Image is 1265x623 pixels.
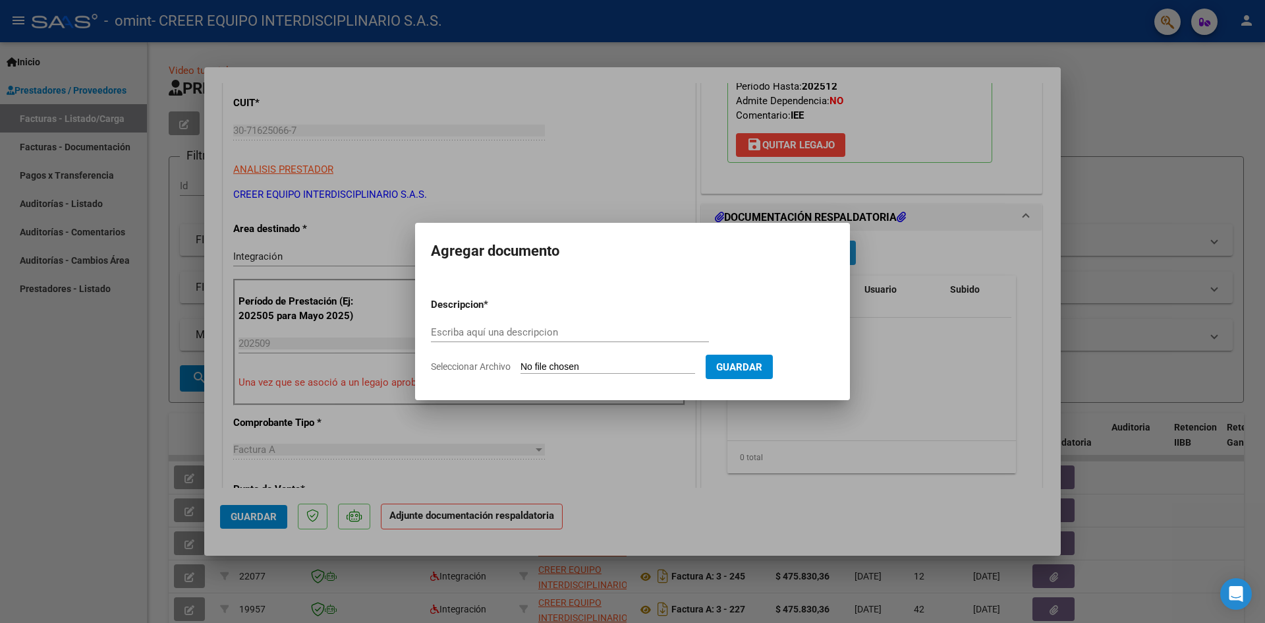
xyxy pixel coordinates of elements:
[1220,578,1252,610] div: Open Intercom Messenger
[716,361,762,373] span: Guardar
[431,297,552,312] p: Descripcion
[431,361,511,372] span: Seleccionar Archivo
[431,239,834,264] h2: Agregar documento
[706,355,773,379] button: Guardar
